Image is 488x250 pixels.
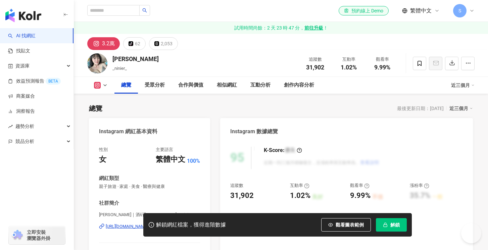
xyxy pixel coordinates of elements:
[74,22,488,34] a: 試用時間尚餘：2 天 23 時 47 分，前往升級！
[102,39,115,48] div: 3.2萬
[341,64,357,71] span: 1.02%
[27,229,50,241] span: 立即安裝 瀏覽器外掛
[290,191,310,201] div: 1.02%
[304,24,323,31] strong: 前往升級
[8,48,30,54] a: 找貼文
[321,218,371,232] button: 觀看圖表範例
[451,80,475,91] div: 近三個月
[8,33,36,39] a: searchAI 找網紅
[230,183,243,189] div: 追蹤數
[149,37,178,50] button: 2,053
[11,230,24,241] img: chrome extension
[15,134,34,149] span: 競品分析
[376,218,407,232] button: 解鎖
[9,226,65,244] a: chrome extension立即安裝 瀏覽器外掛
[87,53,107,73] img: KOL Avatar
[350,183,370,189] div: 觀看率
[99,147,108,153] div: 性別
[344,7,383,14] div: 預約線上 Demo
[15,119,34,134] span: 趨勢分析
[161,39,173,48] div: 2,053
[112,66,127,71] span: _ninier_
[306,64,324,71] span: 31,902
[121,81,131,89] div: 總覽
[142,8,147,13] span: search
[15,58,30,73] span: 資源庫
[410,183,429,189] div: 漲粉率
[449,104,473,113] div: 近三個月
[112,55,159,63] div: [PERSON_NAME]
[89,104,102,113] div: 總覽
[156,147,173,153] div: 主要語言
[336,56,361,63] div: 互動率
[290,183,309,189] div: 互動率
[350,191,371,201] div: 9.99%
[99,212,200,218] span: [PERSON_NAME]｜酒矸[PERSON_NAME] | _ninier_
[250,81,271,89] div: 互動分析
[284,81,314,89] div: 創作內容分析
[230,191,254,201] div: 31,902
[230,128,278,135] div: Instagram 數據總覽
[8,78,61,85] a: 效益預測報告BETA
[217,81,237,89] div: 相似網紅
[336,222,364,228] span: 觀看圖表範例
[374,64,390,71] span: 9.99%
[264,147,302,154] div: K-Score :
[178,81,203,89] div: 合作與價值
[123,37,146,50] button: 62
[99,154,106,165] div: 女
[8,108,35,115] a: 洞察報告
[8,93,35,100] a: 商案媒合
[99,184,200,190] span: 親子旅遊 · 家庭 · 美食 · 醫療與健康
[410,7,432,14] span: 繁體中文
[99,175,119,182] div: 網紅類型
[99,128,157,135] div: Instagram 網紅基本資料
[390,222,400,228] span: 解鎖
[156,221,226,229] div: 解鎖網紅檔案，獲得進階數據
[8,124,13,129] span: rise
[302,56,328,63] div: 追蹤數
[339,6,389,15] a: 預約線上 Demo
[370,56,395,63] div: 觀看率
[458,7,461,14] span: S
[87,37,120,50] button: 3.2萬
[187,157,200,165] span: 100%
[156,154,185,165] div: 繁體中文
[5,9,41,22] img: logo
[397,106,444,111] div: 最後更新日期：[DATE]
[135,39,140,48] div: 62
[145,81,165,89] div: 受眾分析
[99,200,119,207] div: 社群簡介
